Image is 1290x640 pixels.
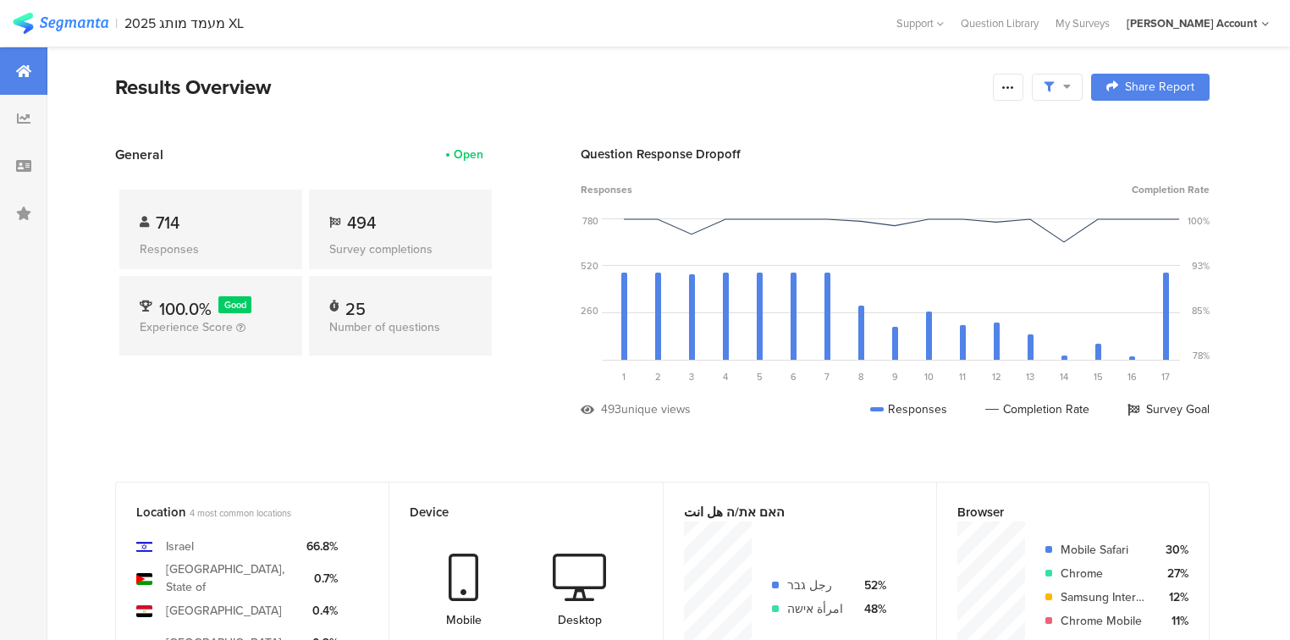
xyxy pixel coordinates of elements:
[558,611,602,629] div: Desktop
[410,503,614,521] div: Device
[581,145,1210,163] div: Question Response Dropoff
[1026,370,1034,383] span: 13
[582,214,598,228] div: 780
[1159,612,1188,630] div: 11%
[723,370,728,383] span: 4
[1061,541,1145,559] div: Mobile Safari
[224,298,246,312] span: Good
[870,400,947,418] div: Responses
[924,370,934,383] span: 10
[329,318,440,336] span: Number of questions
[454,146,483,163] div: Open
[1061,565,1145,582] div: Chrome
[166,560,293,596] div: [GEOGRAPHIC_DATA], State of
[787,600,843,618] div: امرأة אישה
[345,296,366,313] div: 25
[992,370,1001,383] span: 12
[306,570,338,588] div: 0.7%
[787,577,843,594] div: رجل גבר
[13,13,108,34] img: segmanta logo
[581,304,598,317] div: 260
[684,503,888,521] div: האם את/ה هل انت
[1094,370,1103,383] span: 15
[1061,588,1145,606] div: Samsung Internet
[115,145,163,164] span: General
[1127,15,1257,31] div: [PERSON_NAME] Account
[957,503,1160,521] div: Browser
[1060,370,1068,383] span: 14
[1061,612,1145,630] div: Chrome Mobile
[655,370,661,383] span: 2
[306,602,338,620] div: 0.4%
[1127,370,1137,383] span: 16
[581,259,598,273] div: 520
[1127,400,1210,418] div: Survey Goal
[621,400,691,418] div: unique views
[1125,81,1194,93] span: Share Report
[959,370,966,383] span: 11
[689,370,694,383] span: 3
[601,400,621,418] div: 493
[824,370,830,383] span: 7
[622,370,626,383] span: 1
[581,182,632,197] span: Responses
[952,15,1047,31] a: Question Library
[329,240,471,258] div: Survey completions
[140,318,233,336] span: Experience Score
[1161,370,1170,383] span: 17
[1188,214,1210,228] div: 100%
[858,370,863,383] span: 8
[136,503,340,521] div: Location
[1047,15,1118,31] a: My Surveys
[1193,349,1210,362] div: 78%
[166,602,282,620] div: [GEOGRAPHIC_DATA]
[791,370,797,383] span: 6
[892,370,898,383] span: 9
[1159,541,1188,559] div: 30%
[124,15,244,31] div: 2025 מעמד מותג XL
[115,72,984,102] div: Results Overview
[306,538,338,555] div: 66.8%
[1159,588,1188,606] div: 12%
[985,400,1089,418] div: Completion Rate
[896,10,944,36] div: Support
[140,240,282,258] div: Responses
[857,600,886,618] div: 48%
[446,611,482,629] div: Mobile
[757,370,763,383] span: 5
[115,14,118,33] div: |
[190,506,291,520] span: 4 most common locations
[156,210,179,235] span: 714
[159,296,212,322] span: 100.0%
[1159,565,1188,582] div: 27%
[1132,182,1210,197] span: Completion Rate
[1192,304,1210,317] div: 85%
[857,577,886,594] div: 52%
[1192,259,1210,273] div: 93%
[166,538,194,555] div: Israel
[347,210,376,235] span: 494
